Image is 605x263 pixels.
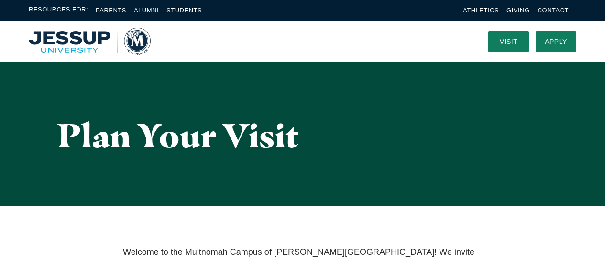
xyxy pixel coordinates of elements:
a: Parents [96,7,126,14]
span: Resources For: [29,5,88,16]
a: Alumni [134,7,159,14]
a: Home [29,28,151,55]
h1: Plan Your Visit [57,117,548,154]
a: Apply [536,31,576,52]
a: Students [166,7,202,14]
a: Visit [488,31,529,52]
img: Multnomah University Logo [29,28,151,55]
a: Giving [506,7,530,14]
a: Athletics [463,7,499,14]
a: Contact [538,7,569,14]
